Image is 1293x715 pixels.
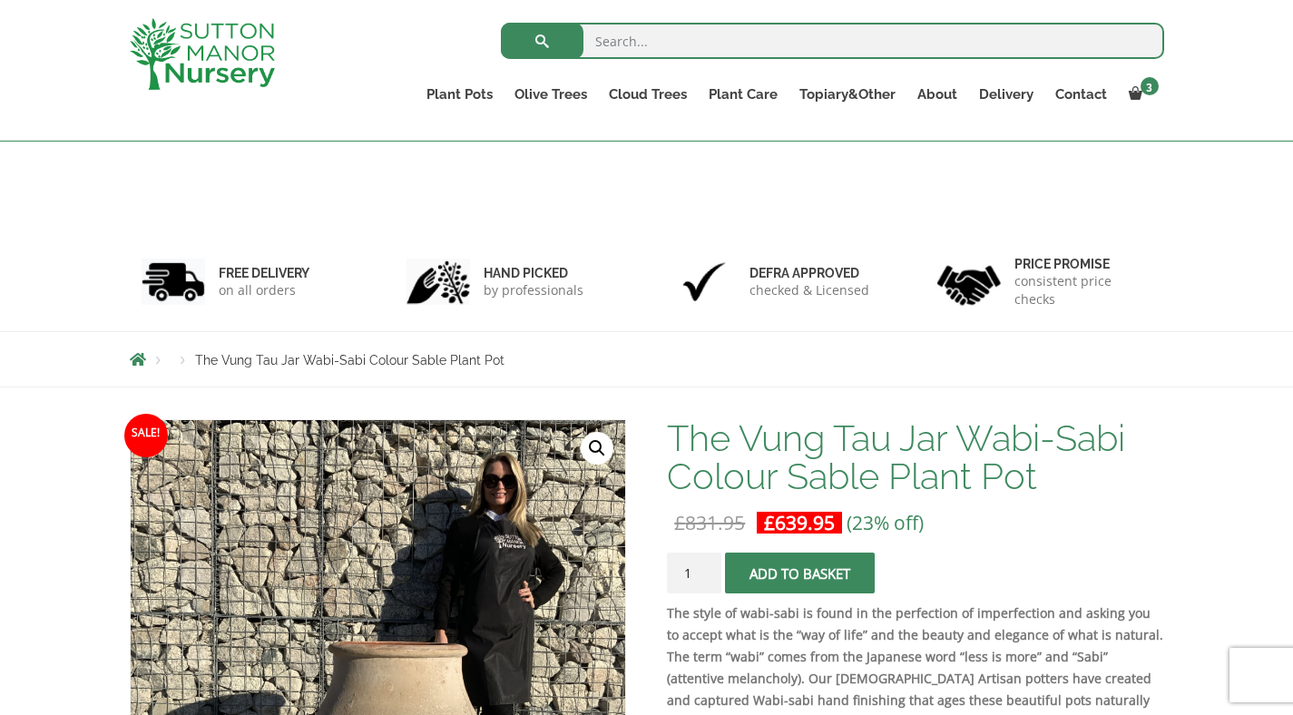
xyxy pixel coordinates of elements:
[501,23,1164,59] input: Search...
[725,553,875,593] button: Add to basket
[484,265,583,281] h6: hand picked
[504,82,598,107] a: Olive Trees
[142,259,205,305] img: 1.jpg
[672,259,736,305] img: 3.jpg
[674,510,685,535] span: £
[219,281,309,299] p: on all orders
[130,18,275,90] img: logo
[1118,82,1164,107] a: 3
[1141,77,1159,95] span: 3
[847,510,924,535] span: (23% off)
[1014,256,1152,272] h6: Price promise
[581,432,613,465] a: View full-screen image gallery
[764,510,775,535] span: £
[195,353,504,367] span: The Vung Tau Jar Wabi-Sabi Colour Sable Plant Pot
[484,281,583,299] p: by professionals
[789,82,906,107] a: Topiary&Other
[749,281,869,299] p: checked & Licensed
[968,82,1044,107] a: Delivery
[124,414,168,457] span: Sale!
[764,510,835,535] bdi: 639.95
[698,82,789,107] a: Plant Care
[906,82,968,107] a: About
[667,553,721,593] input: Product quantity
[130,352,1164,367] nav: Breadcrumbs
[1014,272,1152,309] p: consistent price checks
[674,510,745,535] bdi: 831.95
[598,82,698,107] a: Cloud Trees
[416,82,504,107] a: Plant Pots
[1044,82,1118,107] a: Contact
[667,419,1163,495] h1: The Vung Tau Jar Wabi-Sabi Colour Sable Plant Pot
[749,265,869,281] h6: Defra approved
[937,254,1001,309] img: 4.jpg
[219,265,309,281] h6: FREE DELIVERY
[407,259,470,305] img: 2.jpg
